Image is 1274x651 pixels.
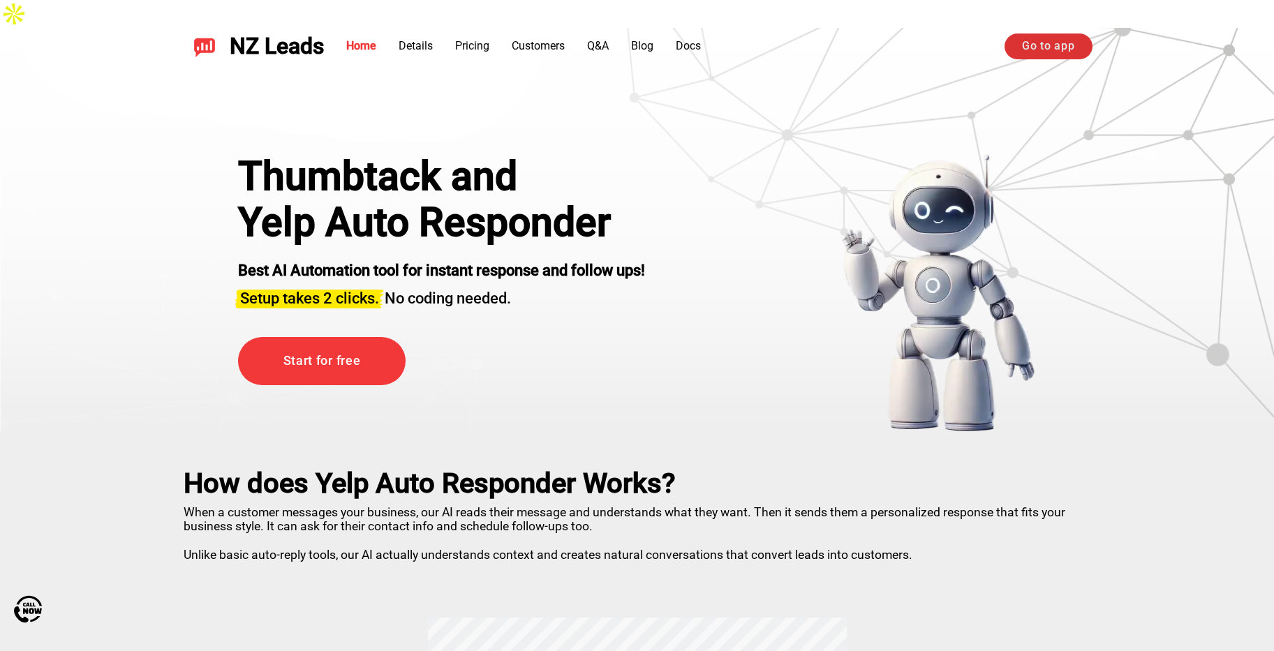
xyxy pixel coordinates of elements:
img: NZ Leads logo [193,35,216,57]
a: Home [346,39,376,52]
p: When a customer messages your business, our AI reads their message and understands what they want... [184,500,1091,562]
h1: Yelp Auto Responder [238,200,645,246]
div: Thumbtack and [238,154,645,200]
a: Customers [512,39,565,52]
a: Q&A [587,39,609,52]
h3: No coding needed. [238,281,645,309]
a: Details [399,39,433,52]
a: Go to app [1005,33,1092,59]
span: NZ Leads [230,33,324,59]
span: Setup takes 2 clicks. [240,290,379,307]
a: Pricing [455,39,489,52]
img: Call Now [14,595,42,623]
strong: Best AI Automation tool for instant response and follow ups! [238,262,645,279]
img: yelp bot [841,154,1036,433]
a: Start for free [238,337,406,385]
a: Blog [631,39,653,52]
h2: How does Yelp Auto Responder Works? [184,467,1091,500]
a: Docs [676,39,701,52]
